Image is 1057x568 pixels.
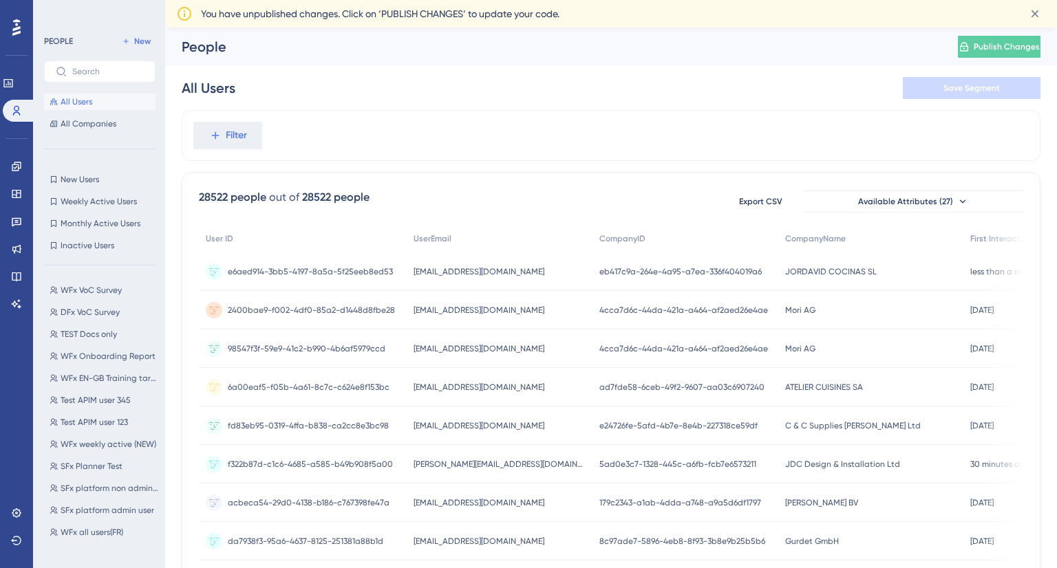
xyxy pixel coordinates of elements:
[785,305,815,316] span: Mori AG
[199,189,266,206] div: 28522 people
[44,326,164,342] button: TEST Docs only
[228,266,393,277] span: e6aed914-3bb5-4197-8a5a-5f25eeb8ed53
[44,171,156,188] button: New Users
[599,266,762,277] span: eb417c9a-264e-4a95-a7ea-336f404019a6
[201,6,559,22] span: You have unpublished changes. Click on ‘PUBLISH CHANGES’ to update your code.
[414,305,544,316] span: [EMAIL_ADDRESS][DOMAIN_NAME]
[785,536,839,547] span: Gurdet GmbH
[206,233,233,244] span: User ID
[970,421,994,430] time: [DATE]
[414,382,544,393] span: [EMAIL_ADDRESS][DOMAIN_NAME]
[44,348,164,364] button: WFx Onboarding Report
[726,190,795,212] button: Export CSV
[970,498,994,507] time: [DATE]
[785,343,815,354] span: Mori AG
[61,527,123,538] span: WFx all users(FR)
[302,189,370,206] div: 28522 people
[44,94,156,110] button: All Users
[193,122,262,149] button: Filter
[61,439,156,450] span: WFx weekly active (NEW)
[858,196,953,207] span: Available Attributes (27)
[803,190,1023,212] button: Available Attributes (27)
[61,351,156,362] span: WFx Onboarding Report
[61,285,122,296] span: WFx VoC Survey
[44,370,164,386] button: WFx EN-GB Training target
[61,196,137,207] span: Weekly Active Users
[61,96,92,107] span: All Users
[117,33,156,50] button: New
[61,373,158,384] span: WFx EN-GB Training target
[226,127,247,144] span: Filter
[599,497,761,508] span: 179c2343-a1ab-4dda-a748-a9a5d6df1797
[228,459,393,470] span: f322b87d-c1c6-4685-a585-b49b908f5a00
[414,343,544,354] span: [EMAIL_ADDRESS][DOMAIN_NAME]
[44,116,156,132] button: All Companies
[61,483,158,494] span: SFx platform non admin user
[44,193,156,210] button: Weekly Active Users
[414,266,544,277] span: [EMAIL_ADDRESS][DOMAIN_NAME]
[44,502,164,518] button: SFx platform admin user
[228,497,389,508] span: acbeca54-29d0-4138-b186-c767398fe47a
[785,382,863,393] span: ATELIER CUISINES SA
[44,392,164,408] button: Test APIM user 345
[599,420,758,431] span: e24726fe-5afd-4b7e-8e4b-227318ce59df
[599,343,768,354] span: 4cca7d6c-44da-421a-a464-af2aed26e4ae
[44,414,164,430] button: Test APIM user 123
[970,305,994,315] time: [DATE]
[739,196,782,207] span: Export CSV
[44,304,164,320] button: DFx VoC Survey
[61,307,120,318] span: DFx VoC Survey
[970,344,994,353] time: [DATE]
[974,41,1040,52] span: Publish Changes
[44,480,164,496] button: SFx platform non admin user
[599,305,768,316] span: 4cca7d6c-44da-421a-a464-af2aed26e4ae
[414,420,544,431] span: [EMAIL_ADDRESS][DOMAIN_NAME]
[44,458,164,474] button: SFx Planner Test
[970,382,994,392] time: [DATE]
[414,233,451,244] span: UserEmail
[599,459,756,470] span: 5ad0e3c7-1328-445c-a6fb-fcb7e6573211
[785,233,846,244] span: CompanyName
[61,417,128,428] span: Test APIM user 123
[599,233,645,244] span: CompanyID
[61,329,117,340] span: TEST Docs only
[228,305,395,316] span: 2400bae9-f002-4df0-85a2-d1448d8fbe28
[414,497,544,508] span: [EMAIL_ADDRESS][DOMAIN_NAME]
[44,436,164,452] button: WFx weekly active (NEW)
[414,459,586,470] span: [PERSON_NAME][EMAIL_ADDRESS][DOMAIN_NAME]
[61,218,140,229] span: Monthly Active Users
[414,536,544,547] span: [EMAIL_ADDRESS][DOMAIN_NAME]
[785,497,858,508] span: [PERSON_NAME] BV
[599,382,765,393] span: ad7fde58-6ceb-49f2-9607-aa03c6907240
[61,118,116,129] span: All Companies
[269,189,299,206] div: out of
[970,459,1030,469] time: 30 minutes ago
[943,83,1000,94] span: Save Segment
[44,237,156,254] button: Inactive Users
[182,37,923,56] div: People
[228,420,389,431] span: fd83eb95-0319-4ffa-b838-ca2cc8e3bc98
[44,215,156,232] button: Monthly Active Users
[228,536,383,547] span: da7938f3-95a6-4637-8125-251381a88b1d
[44,282,164,298] button: WFx VoC Survey
[61,395,131,406] span: Test APIM user 345
[61,461,122,472] span: SFx Planner Test
[61,240,114,251] span: Inactive Users
[61,174,99,185] span: New Users
[72,67,144,76] input: Search
[970,536,994,546] time: [DATE]
[228,382,389,393] span: 6a00eaf5-f05b-4a61-8c7c-c624e8f153bc
[182,78,235,98] div: All Users
[785,266,877,277] span: JORDAVID COCINAS SL
[44,524,164,540] button: WFx all users(FR)
[970,233,1032,244] span: First Interaction
[785,459,900,470] span: JDC Design & Installation Ltd
[599,536,765,547] span: 8c97ade7-5896-4eb8-8f93-3b8e9b25b5b6
[903,77,1040,99] button: Save Segment
[61,505,154,516] span: SFx platform admin user
[958,36,1040,58] button: Publish Changes
[785,420,921,431] span: C & C Supplies [PERSON_NAME] Ltd
[44,36,73,47] div: PEOPLE
[134,36,151,47] span: New
[228,343,385,354] span: 98547f3f-59e9-41c2-b990-4b6af5979ccd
